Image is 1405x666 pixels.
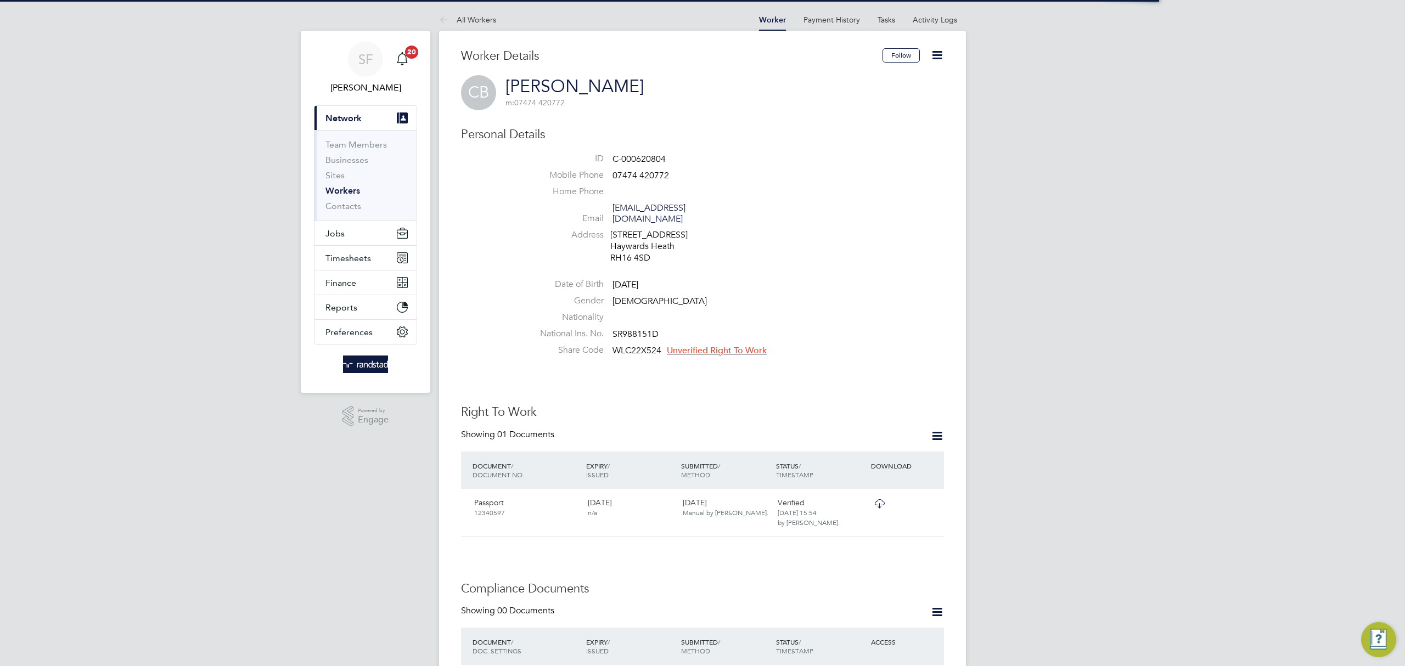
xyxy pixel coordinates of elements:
[583,632,678,661] div: EXPIRY
[391,42,413,77] a: 20
[612,296,707,307] span: [DEMOGRAPHIC_DATA]
[527,295,604,307] label: Gender
[527,153,604,165] label: ID
[314,42,417,94] a: SF[PERSON_NAME]
[343,355,389,373] img: randstad-logo-retina.png
[325,155,368,165] a: Businesses
[527,345,604,356] label: Share Code
[358,406,389,415] span: Powered by
[681,470,710,479] span: METHOD
[461,581,944,597] h3: Compliance Documents
[868,456,944,476] div: DOWNLOAD
[473,646,521,655] span: DOC. SETTINGS
[314,130,417,221] div: Network
[325,201,361,211] a: Contacts
[583,456,678,484] div: EXPIRY
[470,456,583,484] div: DOCUMENT
[473,470,524,479] span: DOCUMENT NO.
[683,508,768,517] span: Manual by [PERSON_NAME].
[913,15,957,25] a: Activity Logs
[527,328,604,340] label: National Ins. No.
[527,170,604,181] label: Mobile Phone
[470,493,583,522] div: Passport
[718,637,720,646] span: /
[505,76,644,97] a: [PERSON_NAME]
[612,170,669,181] span: 07474 420772
[461,404,944,420] h3: Right To Work
[612,154,666,165] span: C-000620804
[358,415,389,425] span: Engage
[325,139,387,150] a: Team Members
[678,493,773,522] div: [DATE]
[314,246,417,270] button: Timesheets
[325,302,357,313] span: Reports
[776,470,813,479] span: TIMESTAMP
[527,229,604,241] label: Address
[511,637,513,646] span: /
[608,637,610,646] span: /
[803,15,860,25] a: Payment History
[314,320,417,344] button: Preferences
[461,127,944,143] h3: Personal Details
[759,15,786,25] a: Worker
[461,48,883,64] h3: Worker Details
[314,81,417,94] span: Sheree Flatman
[612,280,638,291] span: [DATE]
[314,106,417,130] button: Network
[718,461,720,470] span: /
[470,632,583,661] div: DOCUMENT
[325,278,356,288] span: Finance
[314,221,417,245] button: Jobs
[497,605,554,616] span: 00 Documents
[588,508,597,517] span: n/a
[325,253,371,263] span: Timesheets
[868,632,944,652] div: ACCESS
[778,508,817,517] span: [DATE] 15:54
[325,170,345,180] a: Sites
[773,456,868,484] div: STATUS
[358,52,373,66] span: SF
[325,228,345,239] span: Jobs
[778,498,805,507] span: Verified
[527,312,604,323] label: Nationality
[583,493,678,522] div: [DATE]
[612,345,661,356] span: WLC22X524
[612,202,685,225] a: [EMAIL_ADDRESS][DOMAIN_NAME]
[511,461,513,470] span: /
[461,75,496,110] span: CB
[681,646,710,655] span: METHOD
[799,461,801,470] span: /
[497,429,554,440] span: 01 Documents
[342,406,389,427] a: Powered byEngage
[405,46,418,59] span: 20
[586,470,609,479] span: ISSUED
[325,113,362,123] span: Network
[439,15,496,25] a: All Workers
[667,345,767,356] span: Unverified Right To Work
[325,327,373,337] span: Preferences
[474,508,505,517] span: 12340597
[314,355,417,373] a: Go to home page
[608,461,610,470] span: /
[678,456,773,484] div: SUBMITTED
[799,637,801,646] span: /
[314,270,417,295] button: Finance
[878,15,895,25] a: Tasks
[773,632,868,661] div: STATUS
[314,295,417,319] button: Reports
[527,186,604,197] label: Home Phone
[1361,622,1396,657] button: Engage Resource Center
[325,185,360,196] a: Workers
[883,48,920,63] button: Follow
[610,229,715,263] div: [STREET_ADDRESS] Haywards Heath RH16 4SD
[678,632,773,661] div: SUBMITTED
[776,646,813,655] span: TIMESTAMP
[527,213,604,224] label: Email
[586,646,609,655] span: ISSUED
[505,98,565,108] span: 07474 420772
[301,31,430,393] nav: Main navigation
[778,518,840,527] span: by [PERSON_NAME].
[461,429,557,441] div: Showing
[461,605,557,617] div: Showing
[612,329,659,340] span: SR988151D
